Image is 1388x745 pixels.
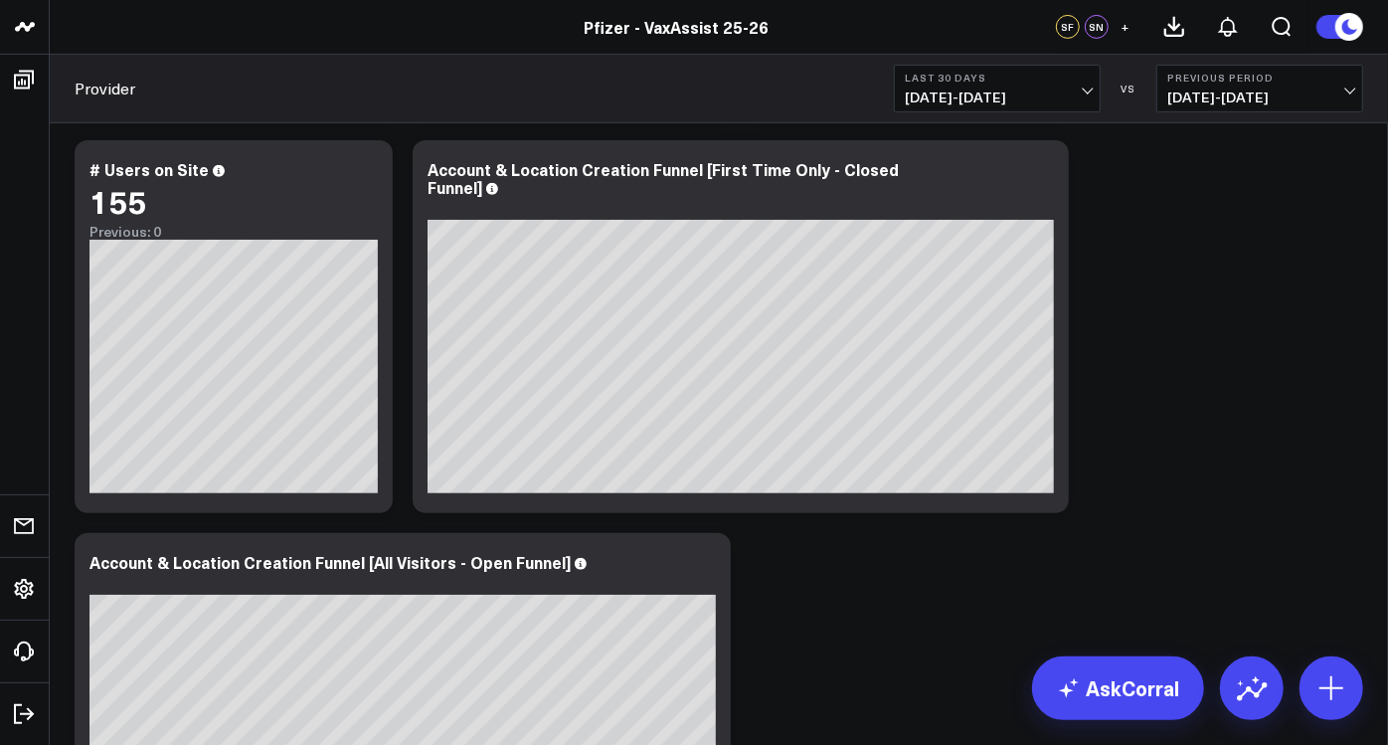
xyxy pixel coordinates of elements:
[894,65,1101,112] button: Last 30 Days[DATE]-[DATE]
[1122,20,1130,34] span: +
[1167,72,1352,84] b: Previous Period
[75,78,135,99] a: Provider
[428,158,899,198] div: Account & Location Creation Funnel [First Time Only - Closed Funnel]
[905,90,1090,105] span: [DATE] - [DATE]
[585,16,770,38] a: Pfizer - VaxAssist 25-26
[89,224,378,240] div: Previous: 0
[905,72,1090,84] b: Last 30 Days
[89,183,146,219] div: 155
[1085,15,1109,39] div: SN
[1056,15,1080,39] div: SF
[89,551,571,573] div: Account & Location Creation Funnel [All Visitors - Open Funnel]
[89,158,209,180] div: # Users on Site
[1156,65,1363,112] button: Previous Period[DATE]-[DATE]
[1167,90,1352,105] span: [DATE] - [DATE]
[1114,15,1137,39] button: +
[1111,83,1146,94] div: VS
[1032,656,1204,720] a: AskCorral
